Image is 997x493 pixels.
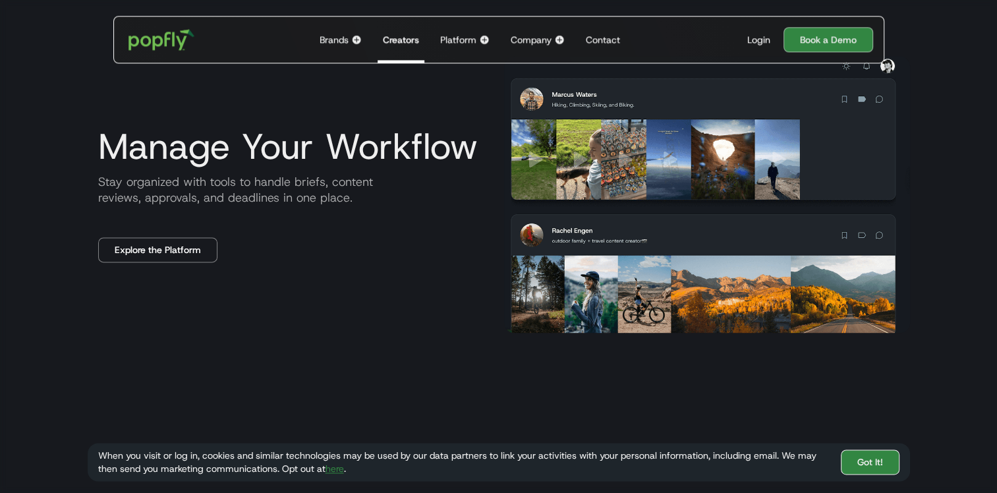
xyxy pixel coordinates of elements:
[119,20,204,59] a: home
[581,16,625,63] a: Contact
[383,33,419,46] div: Creators
[88,127,478,166] h3: Manage Your Workflow
[88,174,494,206] p: Stay organized with tools to handle briefs, content reviews, approvals, and deadlines in one place.
[586,33,620,46] div: Contact
[326,463,344,475] a: here
[98,237,217,262] a: Explore the Platform
[98,449,830,476] div: When you visit or log in, cookies and similar technologies may be used by our data partners to li...
[511,33,552,46] div: Company
[783,27,873,52] a: Book a Demo
[747,33,770,46] div: Login
[742,33,776,46] a: Login
[841,450,899,475] a: Got It!
[378,16,424,63] a: Creators
[320,33,349,46] div: Brands
[440,33,476,46] div: Platform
